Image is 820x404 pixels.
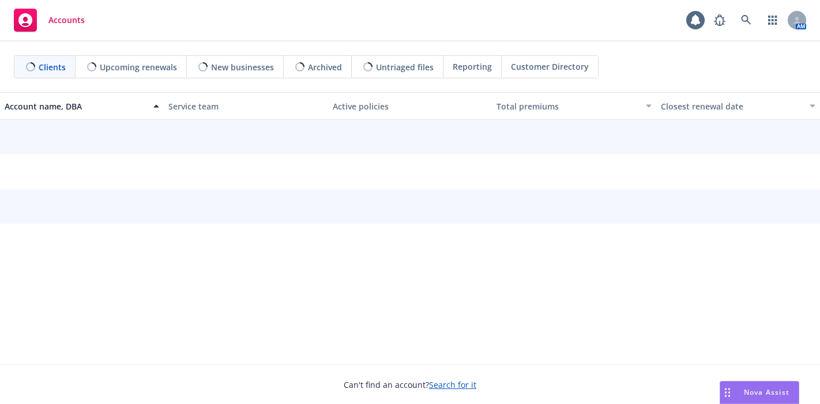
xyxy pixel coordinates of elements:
[744,387,789,397] span: Nova Assist
[492,92,656,120] button: Total premiums
[735,9,758,32] a: Search
[511,61,589,73] span: Customer Directory
[453,61,492,73] span: Reporting
[761,9,784,32] a: Switch app
[344,379,476,391] span: Can't find an account?
[720,381,799,404] button: Nova Assist
[328,92,492,120] button: Active policies
[100,61,177,73] span: Upcoming renewals
[429,379,476,390] a: Search for it
[656,92,820,120] button: Closest renewal date
[39,61,66,73] span: Clients
[376,61,434,73] span: Untriaged files
[164,92,328,120] button: Service team
[333,100,487,112] div: Active policies
[9,4,89,36] a: Accounts
[211,61,274,73] span: New businesses
[5,100,146,112] div: Account name, DBA
[720,382,735,403] div: Drag to move
[661,100,803,112] div: Closest renewal date
[48,16,85,25] span: Accounts
[168,100,323,112] div: Service team
[708,9,731,32] a: Report a Bug
[496,100,638,112] div: Total premiums
[308,61,342,73] span: Archived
